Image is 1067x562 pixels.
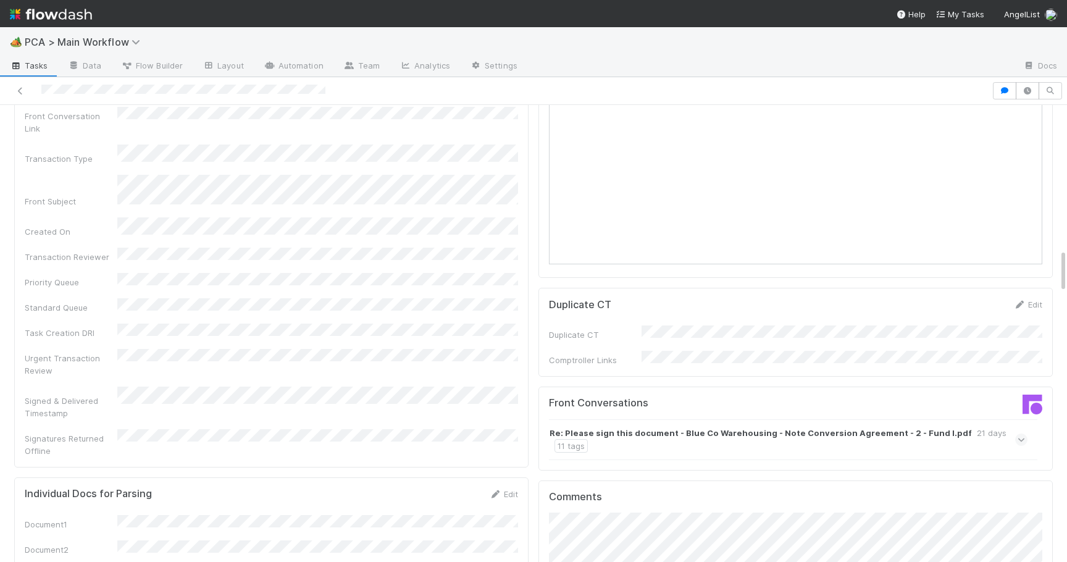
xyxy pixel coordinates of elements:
div: Front Subject [25,195,117,208]
a: My Tasks [935,8,984,20]
a: Docs [1013,57,1067,77]
a: Settings [460,57,527,77]
a: Edit [1013,300,1042,309]
a: Edit [489,489,518,499]
strong: Re: Please sign this document - Blue Co Warehousing - Note Conversion Agreement - 2 - Fund I.pdf [550,427,972,439]
a: Data [58,57,111,77]
img: front-logo-b4b721b83371efbadf0a.svg [1023,395,1042,414]
div: Signatures Returned Offline [25,432,117,457]
h5: Comments [549,491,1042,503]
a: Automation [254,57,333,77]
a: Team [333,57,390,77]
h5: Duplicate CT [549,299,611,311]
div: Transaction Reviewer [25,251,117,263]
div: Document1 [25,518,117,531]
div: Standard Queue [25,301,117,314]
div: Created On [25,225,117,238]
h5: Individual Docs for Parsing [25,488,152,500]
span: Tasks [10,59,48,72]
a: Layout [193,57,254,77]
div: Signed & Delivered Timestamp [25,395,117,419]
div: 21 days [977,427,1006,439]
span: Flow Builder [121,59,183,72]
img: avatar_ba0ef937-97b0-4cb1-a734-c46f876909ef.png [1045,9,1057,21]
span: AngelList [1004,9,1040,19]
span: PCA > Main Workflow [25,36,146,48]
div: Comptroller Links [549,354,642,366]
div: 11 tags [554,439,588,453]
img: logo-inverted-e16ddd16eac7371096b0.svg [10,4,92,25]
div: Document2 [25,543,117,556]
div: Urgent Transaction Review [25,352,117,377]
a: Flow Builder [111,57,193,77]
div: Priority Queue [25,276,117,288]
span: My Tasks [935,9,984,19]
span: 🏕️ [10,36,22,47]
div: Task Creation DRI [25,327,117,339]
div: Duplicate CT [549,329,642,341]
a: Analytics [390,57,460,77]
div: Help [896,8,926,20]
h5: Front Conversations [549,397,787,409]
div: Front Conversation Link [25,110,117,135]
div: Transaction Type [25,153,117,165]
